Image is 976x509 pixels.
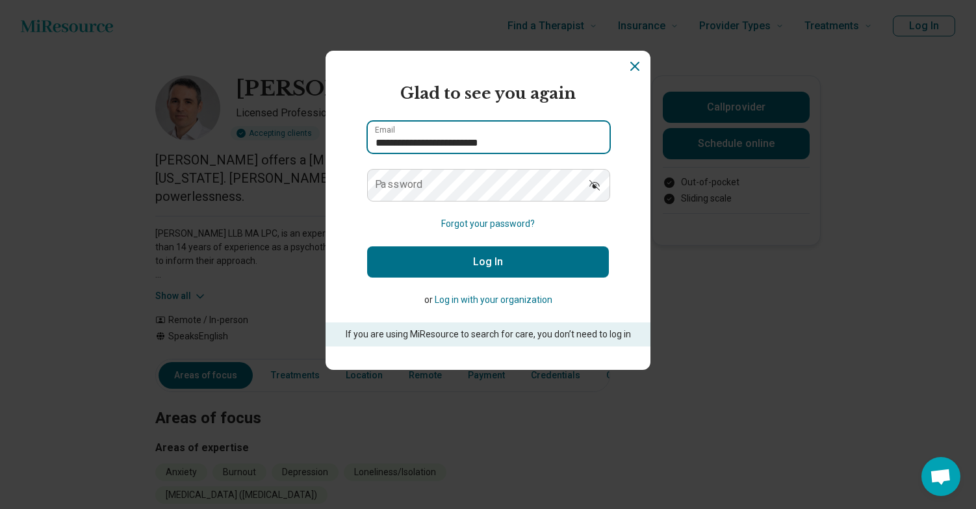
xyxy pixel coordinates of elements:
button: Forgot your password? [441,217,535,231]
button: Log In [367,246,609,278]
section: Login Dialog [326,51,650,370]
p: or [367,293,609,307]
p: If you are using MiResource to search for care, you don’t need to log in [344,328,632,341]
button: Show password [580,169,609,200]
label: Password [375,179,423,190]
button: Dismiss [627,59,643,74]
h2: Glad to see you again [367,82,609,105]
label: Email [375,126,395,134]
button: Log in with your organization [435,293,552,307]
